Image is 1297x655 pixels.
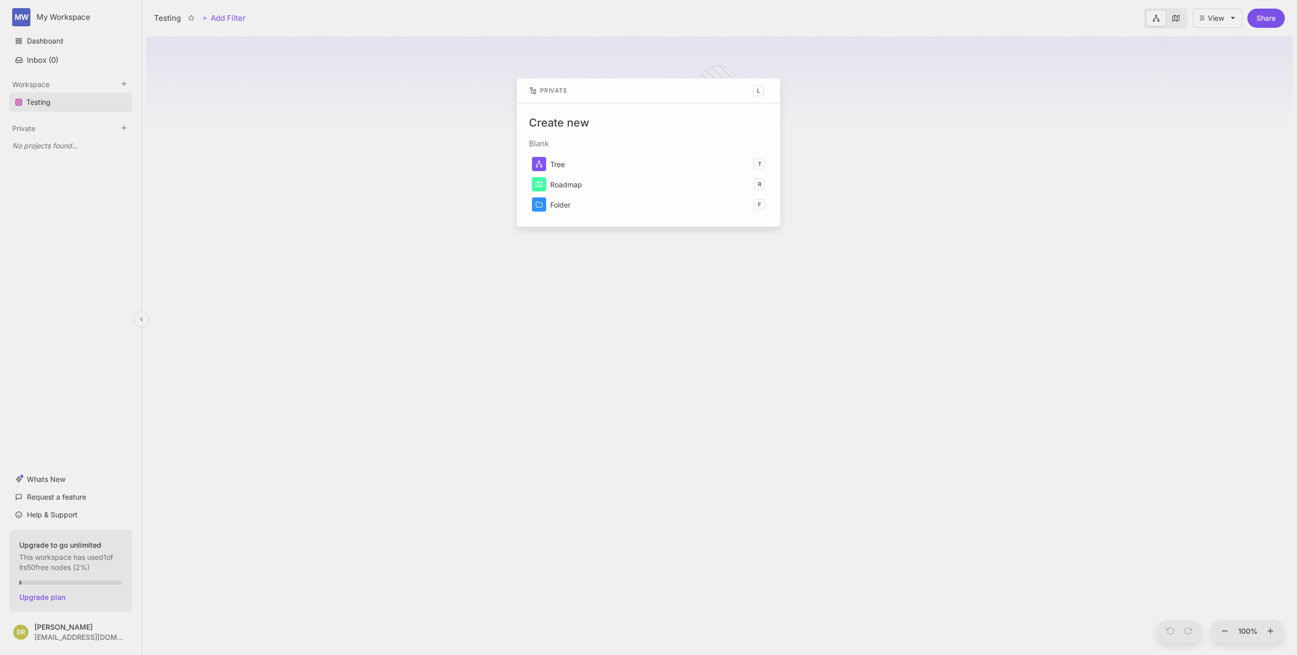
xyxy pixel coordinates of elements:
kbd: f [754,199,765,210]
button: Folderf [529,194,768,215]
kbd: l [753,85,764,96]
h3: Create new [529,115,768,130]
kbd: t [754,158,765,170]
button: Treet [529,154,768,174]
label: Blank [529,138,768,150]
kbd: r [754,179,765,190]
div: Private [529,85,567,97]
button: Roadmapr [529,174,768,194]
